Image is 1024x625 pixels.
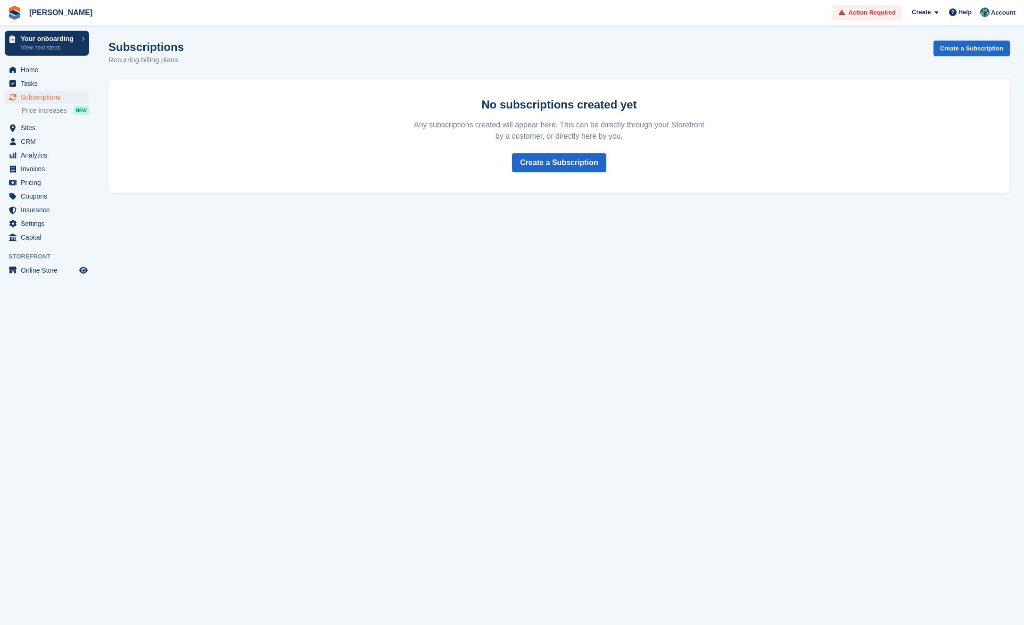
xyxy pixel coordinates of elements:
a: menu [5,162,89,175]
a: Create a Subscription [512,153,606,172]
span: Pricing [21,176,77,189]
a: [PERSON_NAME] [25,5,96,20]
a: Create a Subscription [933,41,1010,56]
span: Price increases [22,106,67,115]
span: Home [21,63,77,76]
img: stora-icon-8386f47178a22dfd0bd8f6a31ec36ba5ce8667c1dd55bd0f319d3a0aa187defe.svg [8,6,22,20]
a: Your onboarding View next steps [5,31,89,56]
a: menu [5,217,89,230]
span: Create [912,8,931,17]
a: menu [5,91,89,104]
a: Price increases NEW [22,105,89,116]
a: menu [5,121,89,134]
p: Your onboarding [21,35,77,42]
img: Isak Martinelle [980,8,990,17]
a: Preview store [78,265,89,276]
p: Recurring billing plans [108,55,184,66]
span: Storefront [8,252,94,261]
span: Action Required [849,8,896,17]
a: menu [5,264,89,277]
h1: Subscriptions [108,41,184,53]
a: menu [5,63,89,76]
a: menu [5,77,89,90]
strong: No subscriptions created yet [481,98,636,111]
a: menu [5,135,89,148]
a: menu [5,149,89,162]
p: Any subscriptions created will appear here. This can be directly through your Storefront by a cus... [410,119,708,142]
span: Analytics [21,149,77,162]
a: menu [5,190,89,203]
a: Action Required [833,5,902,21]
p: View next steps [21,43,77,52]
span: Insurance [21,203,77,217]
span: Settings [21,217,77,230]
div: NEW [74,106,89,115]
span: Subscriptions [21,91,77,104]
a: menu [5,203,89,217]
span: CRM [21,135,77,148]
span: Invoices [21,162,77,175]
a: menu [5,231,89,244]
span: Sites [21,121,77,134]
a: menu [5,176,89,189]
span: Account [991,8,1016,17]
span: Help [958,8,972,17]
span: Coupons [21,190,77,203]
span: Online Store [21,264,77,277]
span: Capital [21,231,77,244]
span: Tasks [21,77,77,90]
